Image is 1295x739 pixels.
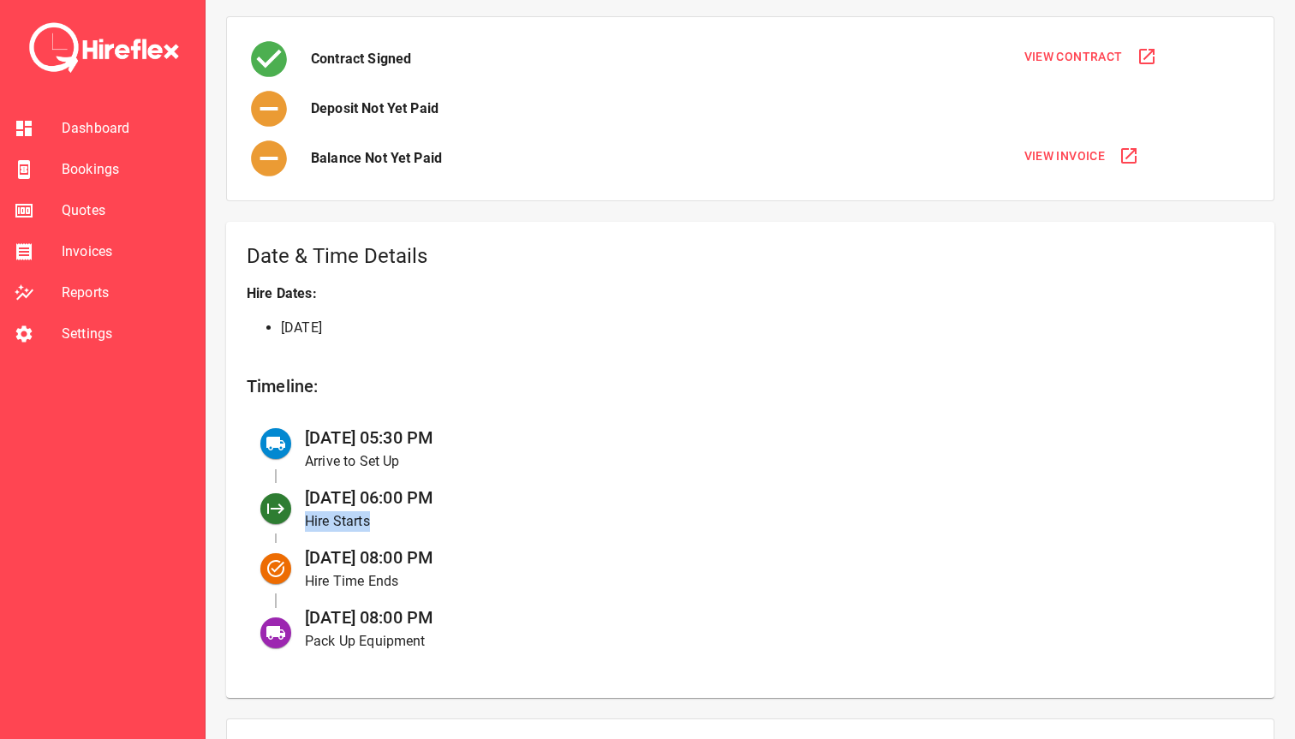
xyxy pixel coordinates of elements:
span: [DATE] 05:30 PM [305,427,433,448]
p: Pack Up Equipment [305,631,1226,652]
p: Hire Starts [305,511,1226,532]
button: View Invoice [1007,137,1157,176]
span: View Contract [1024,46,1123,68]
h6: Timeline: [247,372,1254,400]
button: View Contract [1007,38,1174,76]
p: Arrive to Set Up [305,451,1226,472]
p: Hire Dates: [247,283,1254,304]
p: Deposit Not Yet Paid [311,98,439,119]
span: View Invoice [1024,146,1106,167]
span: [DATE] 06:00 PM [305,487,433,508]
span: Reports [62,283,191,303]
h5: Date & Time Details [247,242,1254,270]
p: Contract Signed [311,49,411,69]
span: Settings [62,324,191,344]
span: Quotes [62,200,191,221]
p: Balance Not Yet Paid [311,148,442,169]
span: Invoices [62,241,191,262]
span: Dashboard [62,118,191,139]
span: [DATE] 08:00 PM [305,607,433,628]
span: Bookings [62,159,191,180]
li: [DATE] [281,318,1254,338]
span: [DATE] 08:00 PM [305,547,433,568]
p: Hire Time Ends [305,571,1226,592]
